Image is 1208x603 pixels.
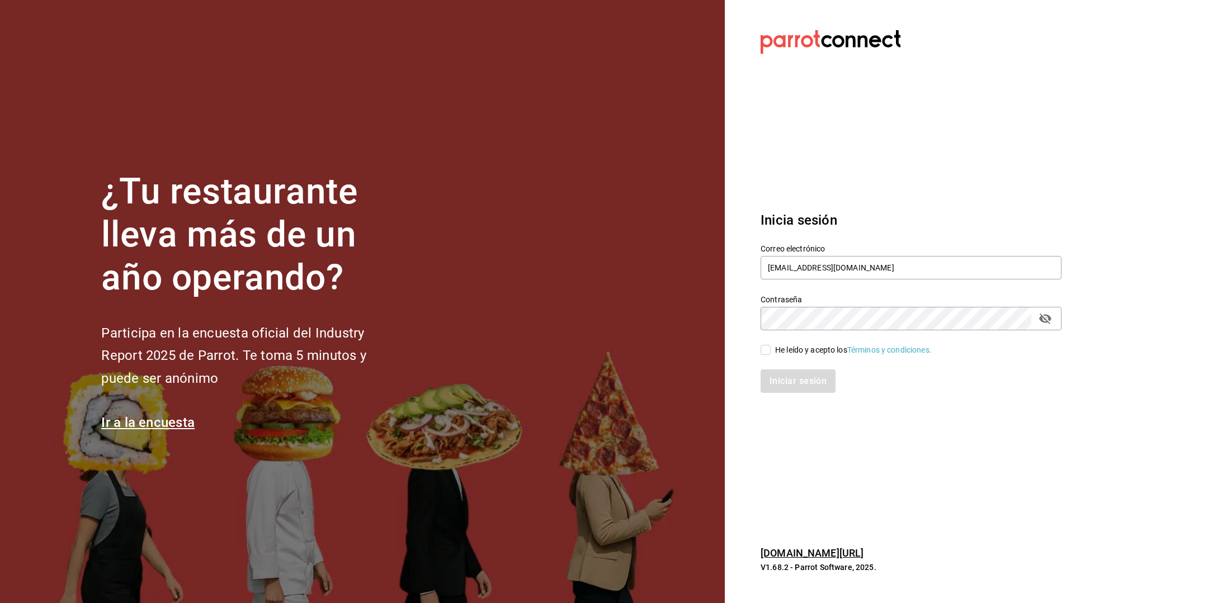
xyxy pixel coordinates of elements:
[761,296,1061,303] label: Contraseña
[761,256,1061,279] input: Ingresa tu correo electrónico
[101,322,403,390] h2: Participa en la encuesta oficial del Industry Report 2025 de Parrot. Te toma 5 minutos y puede se...
[847,345,932,354] a: Términos y condiciones.
[775,344,932,356] div: He leído y acepto los
[101,170,403,299] h1: ¿Tu restaurante lleva más de un año operando?
[761,547,863,559] a: [DOMAIN_NAME][URL]
[761,210,1061,230] h3: Inicia sesión
[761,562,1061,573] p: V1.68.2 - Parrot Software, 2025.
[1036,309,1055,328] button: passwordField
[101,415,195,430] a: Ir a la encuesta
[761,245,1061,253] label: Correo electrónico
